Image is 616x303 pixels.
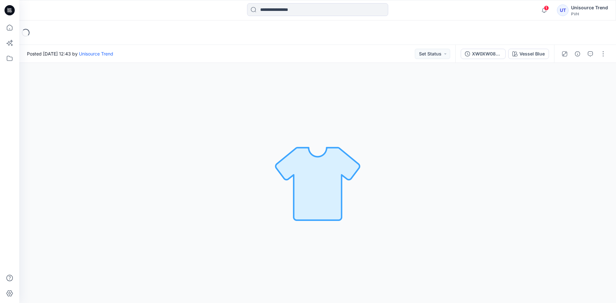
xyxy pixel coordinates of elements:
div: XW0XW08894 - W [PERSON_NAME] [472,50,501,57]
span: 1 [544,5,549,11]
span: Posted [DATE] 12:43 by [27,50,113,57]
button: XW0XW08894 - W [PERSON_NAME] [461,49,506,59]
button: Details [572,49,583,59]
img: No Outline [273,138,363,228]
div: UT [557,4,569,16]
div: Vessel Blue [519,50,545,57]
div: Unisource Trend [571,4,608,12]
div: PVH [571,12,608,16]
button: Vessel Blue [508,49,549,59]
a: Unisource Trend [79,51,113,56]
